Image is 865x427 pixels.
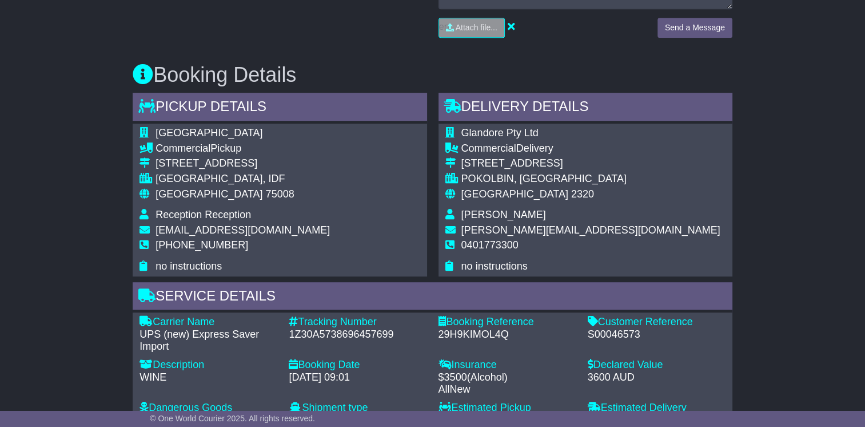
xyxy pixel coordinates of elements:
div: Estimated Delivery [588,402,726,414]
div: Customer Reference [588,316,726,329]
div: Pickup Details [133,93,426,124]
span: [GEOGRAPHIC_DATA] [461,188,568,200]
span: [PHONE_NUMBER] [156,239,248,251]
div: [STREET_ADDRESS] [461,157,720,170]
div: Delivery [461,143,720,155]
div: Dangerous Goods [139,402,277,414]
div: $ ( ) [438,371,576,396]
div: Estimated Pickup [438,402,576,414]
span: [EMAIL_ADDRESS][DOMAIN_NAME] [156,224,330,236]
div: Shipment type [289,402,426,414]
div: AllNew [438,383,576,396]
span: no instructions [461,260,528,272]
span: [GEOGRAPHIC_DATA] [156,127,262,139]
span: © One World Courier 2025. All rights reserved. [150,414,315,423]
div: POKOLBIN, [GEOGRAPHIC_DATA] [461,173,720,185]
button: Send a Message [657,18,732,38]
span: 0401773300 [461,239,519,251]
div: 1Z30A5738696457699 [289,329,426,341]
span: 3500 [444,371,467,383]
div: S00046573 [588,329,726,341]
span: 2320 [571,188,594,200]
div: Service Details [133,282,732,313]
span: [GEOGRAPHIC_DATA] [156,188,262,200]
div: Booking Date [289,359,426,371]
div: Delivery Details [439,93,732,124]
span: [PERSON_NAME][EMAIL_ADDRESS][DOMAIN_NAME] [461,224,720,236]
div: Booking Reference [438,316,576,329]
div: Description [139,359,277,371]
span: Glandore Pty Ltd [461,127,539,139]
div: [STREET_ADDRESS] [156,157,330,170]
div: 29H9KIMOL4Q [438,329,576,341]
span: no instructions [156,260,222,272]
span: 75008 [266,188,294,200]
div: Tracking Number [289,316,426,329]
span: [PERSON_NAME] [461,209,546,220]
div: Pickup [156,143,330,155]
div: [DATE] 09:01 [289,371,426,384]
div: [GEOGRAPHIC_DATA], IDF [156,173,330,185]
h3: Booking Details [133,64,732,86]
div: Declared Value [588,359,726,371]
span: Commercial [461,143,516,154]
span: Reception Reception [156,209,251,220]
div: UPS (new) Express Saver Import [139,329,277,353]
div: WINE [139,371,277,384]
div: 3600 AUD [588,371,726,384]
span: Commercial [156,143,210,154]
span: Alcohol [471,371,504,383]
div: Carrier Name [139,316,277,329]
div: Insurance [438,359,576,371]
